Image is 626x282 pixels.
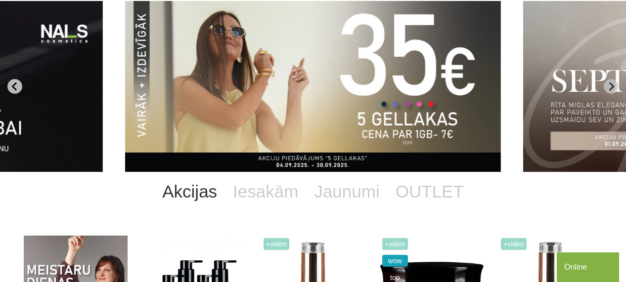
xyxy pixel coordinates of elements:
[225,172,306,211] a: Iesakām
[388,172,472,211] a: OUTLET
[382,238,408,250] span: +Video
[306,172,387,211] a: Jaunumi
[382,255,408,267] span: wow
[264,238,289,250] span: +Video
[501,238,527,250] span: +Video
[604,79,619,94] button: Next slide
[154,172,225,211] a: Akcijas
[557,250,621,282] iframe: chat widget
[7,79,22,94] button: Go to last slide
[125,1,501,172] li: 1 of 12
